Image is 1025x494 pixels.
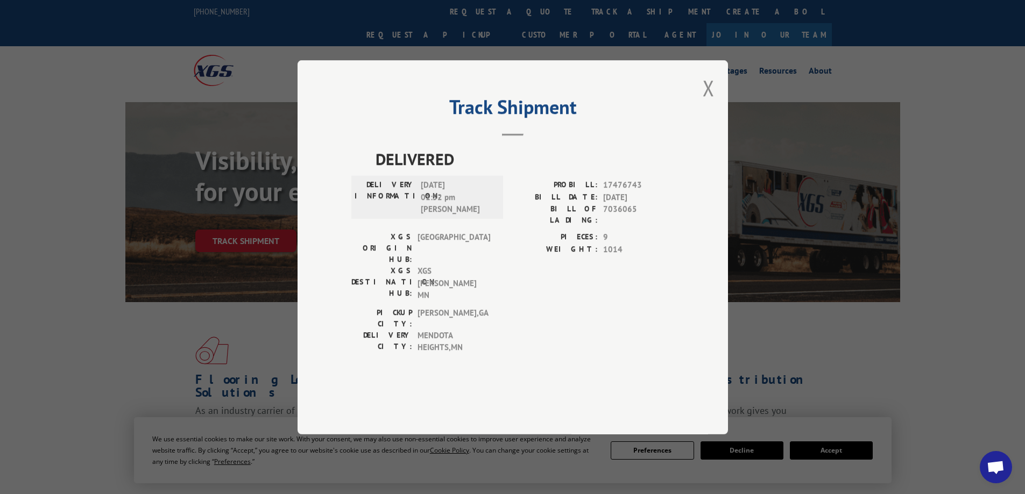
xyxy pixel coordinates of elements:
[418,231,490,265] span: [GEOGRAPHIC_DATA]
[513,243,598,255] label: WEIGHT:
[513,203,598,226] label: BILL OF LADING:
[351,329,412,353] label: DELIVERY CITY:
[603,203,674,226] span: 7036065
[351,306,412,329] label: PICKUP CITY:
[513,179,598,191] label: PROBILL:
[351,265,412,302] label: XGS DESTINATION HUB:
[376,147,674,171] span: DELIVERED
[513,191,598,203] label: BILL DATE:
[703,74,715,102] button: Close modal
[980,451,1012,483] div: Open chat
[351,99,674,120] h2: Track Shipment
[603,231,674,244] span: 9
[421,179,493,216] span: [DATE] 01:52 pm [PERSON_NAME]
[355,179,415,216] label: DELIVERY INFORMATION:
[418,329,490,353] span: MENDOTA HEIGHTS , MN
[603,243,674,255] span: 1014
[351,231,412,265] label: XGS ORIGIN HUB:
[418,265,490,302] span: XGS [PERSON_NAME] MN
[513,231,598,244] label: PIECES:
[603,191,674,203] span: [DATE]
[603,179,674,191] span: 17476743
[418,306,490,329] span: [PERSON_NAME] , GA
